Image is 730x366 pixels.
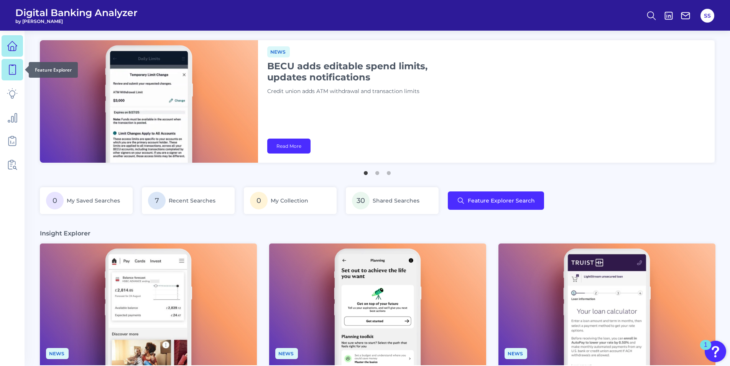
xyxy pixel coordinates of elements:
a: News [505,350,527,357]
button: SS [700,9,714,23]
span: News [505,348,527,359]
span: My Collection [271,197,308,204]
button: 2 [373,167,381,175]
div: 1 [704,345,707,355]
span: News [275,348,298,359]
span: 0 [46,192,64,209]
a: 0My Collection [244,187,337,214]
button: 3 [385,167,393,175]
p: Credit union adds ATM withdrawal and transaction limits [267,87,459,96]
span: Digital Banking Analyzer [15,7,138,18]
span: My Saved Searches [67,197,120,204]
a: 0My Saved Searches [40,187,133,214]
button: Feature Explorer Search [448,191,544,210]
a: News [275,350,298,357]
button: Open Resource Center, 1 new notification [705,341,726,362]
span: News [267,46,290,57]
a: 7Recent Searches [142,187,235,214]
span: by [PERSON_NAME] [15,18,138,24]
span: 30 [352,192,370,209]
img: bannerImg [40,40,258,163]
span: Shared Searches [373,197,419,204]
a: 30Shared Searches [346,187,439,214]
h1: BECU adds editable spend limits, updates notifications [267,60,459,83]
button: 1 [362,167,370,175]
img: News - Phone.png [40,243,257,365]
h3: Insight Explorer [40,229,90,237]
span: 0 [250,192,268,209]
a: News [267,48,290,55]
a: News [46,350,69,357]
span: Recent Searches [169,197,215,204]
img: News - Phone (3).png [498,243,715,365]
span: Feature Explorer Search [468,198,535,204]
img: News - Phone (4).png [269,243,486,365]
div: Feature Explorer [29,62,78,78]
a: Read More [267,139,311,154]
span: 7 [148,192,166,209]
span: News [46,348,69,359]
